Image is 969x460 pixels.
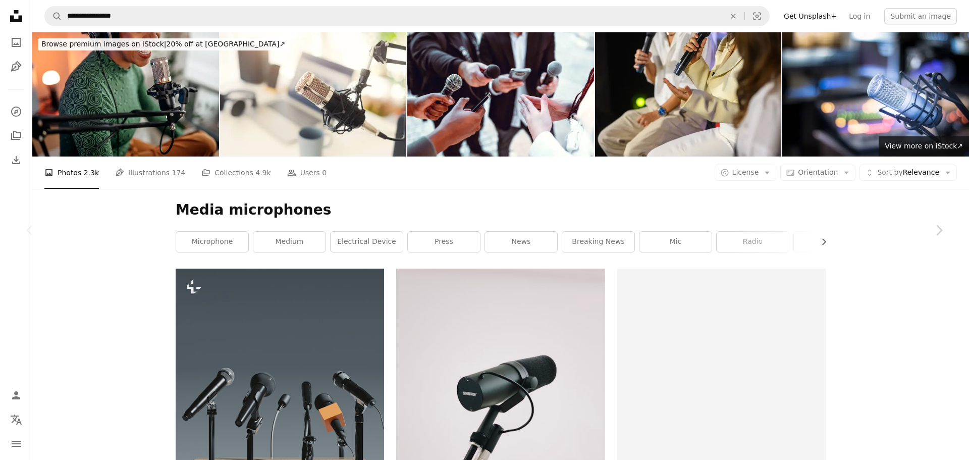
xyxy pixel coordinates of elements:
[41,40,285,48] span: 20% off at [GEOGRAPHIC_DATA] ↗
[798,168,838,176] span: Orientation
[115,157,185,189] a: Illustrations 174
[794,232,866,252] a: journalist
[717,232,789,252] a: radio
[6,385,26,405] a: Log in / Sign up
[595,32,782,157] img: Public discussion
[176,411,384,420] a: a row of microphones sitting on top of a wooden table
[908,182,969,279] a: Next
[859,165,957,181] button: Sort byRelevance
[6,57,26,77] a: Illustrations
[843,8,876,24] a: Log in
[6,434,26,454] button: Menu
[732,168,759,176] span: License
[722,7,744,26] button: Clear
[176,232,248,252] a: microphone
[176,201,826,219] h1: Media microphones
[884,8,957,24] button: Submit an image
[44,6,770,26] form: Find visuals sitewide
[6,126,26,146] a: Collections
[885,142,963,150] span: View more on iStock ↗
[6,150,26,170] a: Download History
[778,8,843,24] a: Get Unsplash+
[255,167,271,178] span: 4.9k
[815,232,826,252] button: scroll list to the right
[396,403,605,413] a: black microphone with stand on white background
[201,157,271,189] a: Collections 4.9k
[6,32,26,53] a: Photos
[32,32,219,157] img: Smiling young woman recording podcast
[220,32,407,157] img: podcast recording station
[172,167,186,178] span: 174
[879,136,969,157] a: View more on iStock↗
[745,7,769,26] button: Visual search
[287,157,327,189] a: Users 0
[562,232,634,252] a: breaking news
[782,32,969,157] img: Microphone in a professional recording or radio studio, equipment in the blurry background
[322,167,327,178] span: 0
[485,232,557,252] a: news
[407,32,594,157] img: Female Leading Interview With Journalists Outside
[877,168,939,178] span: Relevance
[45,7,62,26] button: Search Unsplash
[780,165,855,181] button: Orientation
[41,40,166,48] span: Browse premium images on iStock |
[877,168,902,176] span: Sort by
[639,232,712,252] a: mic
[253,232,326,252] a: medium
[408,232,480,252] a: press
[715,165,777,181] button: License
[331,232,403,252] a: electrical device
[6,410,26,430] button: Language
[6,101,26,122] a: Explore
[32,32,294,57] a: Browse premium images on iStock|20% off at [GEOGRAPHIC_DATA]↗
